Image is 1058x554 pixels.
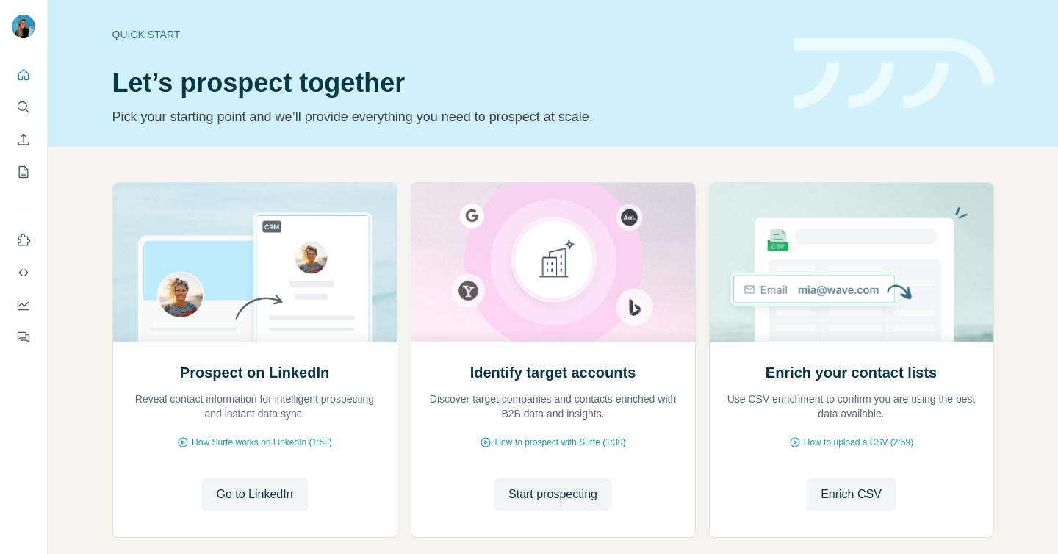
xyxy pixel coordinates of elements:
button: My lists [12,159,35,185]
p: Discover target companies and contacts enriched with B2B data and insights. [426,392,680,421]
h1: Let’s prospect together [112,68,776,98]
img: Enrich your contact lists [709,183,994,342]
span: Enrich CSV [821,486,882,503]
button: Use Surfe API [12,259,35,286]
button: Dashboard [12,292,35,318]
h2: Identify target accounts [470,362,636,383]
button: Go to LinkedIn [201,478,307,511]
div: Quick start [112,27,776,42]
p: Reveal contact information for intelligent prospecting and instant data sync. [128,392,382,421]
h2: Enrich your contact lists [766,362,937,383]
img: banner [794,38,994,109]
span: Start prospecting [508,486,597,503]
p: Pick your starting point and we’ll provide everything you need to prospect at scale. [112,107,776,127]
p: Use CSV enrichment to confirm you are using the best data available. [724,392,979,421]
span: How Surfe works on LinkedIn (1:58) [192,436,332,449]
h2: Prospect on LinkedIn [180,362,329,383]
img: Identify target accounts [411,183,696,342]
button: Start prospecting [494,478,612,511]
img: Avatar [12,15,35,38]
img: Prospect on LinkedIn [112,183,397,342]
button: Enrich CSV [12,126,35,153]
button: Quick start [12,62,35,88]
span: How to upload a CSV (2:59) [804,436,913,449]
span: Go to LinkedIn [216,486,292,503]
button: Use Surfe on LinkedIn [12,227,35,253]
button: Search [12,94,35,120]
button: Feedback [12,324,35,350]
button: Enrich CSV [806,478,896,511]
span: How to prospect with Surfe (1:30) [494,436,625,449]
